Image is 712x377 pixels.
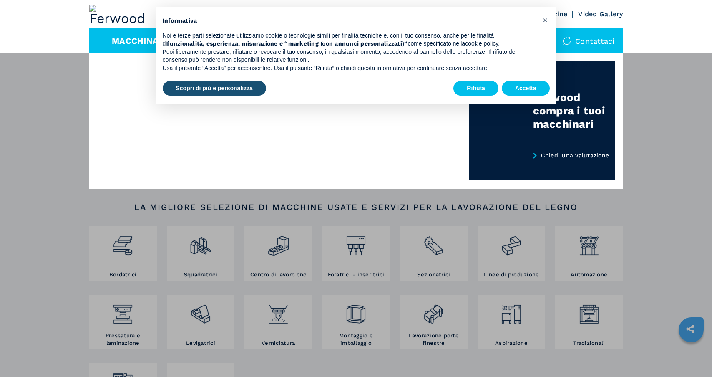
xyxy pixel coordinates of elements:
[554,28,623,53] div: Contattaci
[112,36,167,46] button: Macchinari
[232,61,469,177] h6: Categorie di Macchinari
[469,152,615,181] a: Chiedi una valutazione
[163,81,266,96] button: Scopri di più e personalizza
[163,64,536,73] p: Usa il pulsante “Accetta” per acconsentire. Usa il pulsante “Rifiuta” o chiudi questa informativa...
[89,5,149,23] img: Ferwood
[465,40,498,47] a: cookie policy
[563,37,571,45] img: Contattaci
[163,32,536,48] p: Noi e terze parti selezionate utilizziamo cookie o tecnologie simili per finalità tecniche e, con...
[163,48,536,64] p: Puoi liberamente prestare, rifiutare o revocare il tuo consenso, in qualsiasi momento, accedendo ...
[163,17,536,25] h2: Informativa
[578,10,623,18] a: Video Gallery
[167,40,408,47] strong: funzionalità, esperienza, misurazione e “marketing (con annunci personalizzati)”
[543,15,548,25] span: ×
[539,13,552,27] button: Chiudi questa informativa
[502,81,550,96] button: Accetta
[533,91,615,131] div: Ferwood compra i tuoi macchinari
[453,81,498,96] button: Rifiuta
